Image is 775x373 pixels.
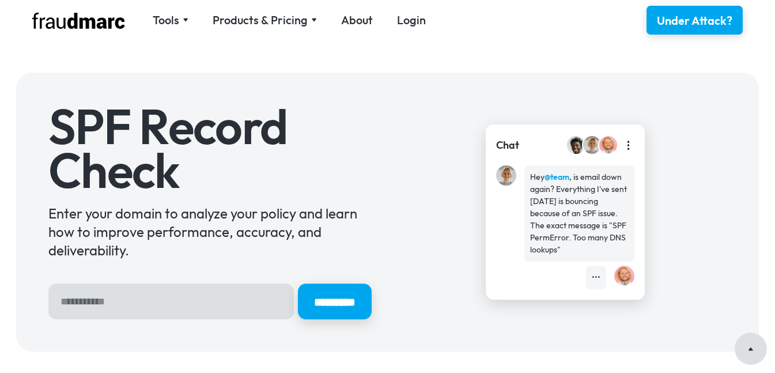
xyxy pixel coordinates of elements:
div: Hey , is email down again? Everything I've sent [DATE] is bouncing because of an SPF issue. The e... [530,171,629,256]
strong: @team [545,172,569,182]
h1: SPF Record Check [48,105,372,192]
a: About [341,12,373,28]
div: Enter your domain to analyze your policy and learn how to improve performance, accuracy, and deli... [48,204,372,259]
a: Under Attack? [647,6,743,35]
div: Products & Pricing [213,12,308,28]
div: Tools [153,12,179,28]
div: Under Attack? [657,13,732,29]
div: ••• [592,272,600,284]
div: Chat [496,138,519,153]
a: Login [397,12,426,28]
